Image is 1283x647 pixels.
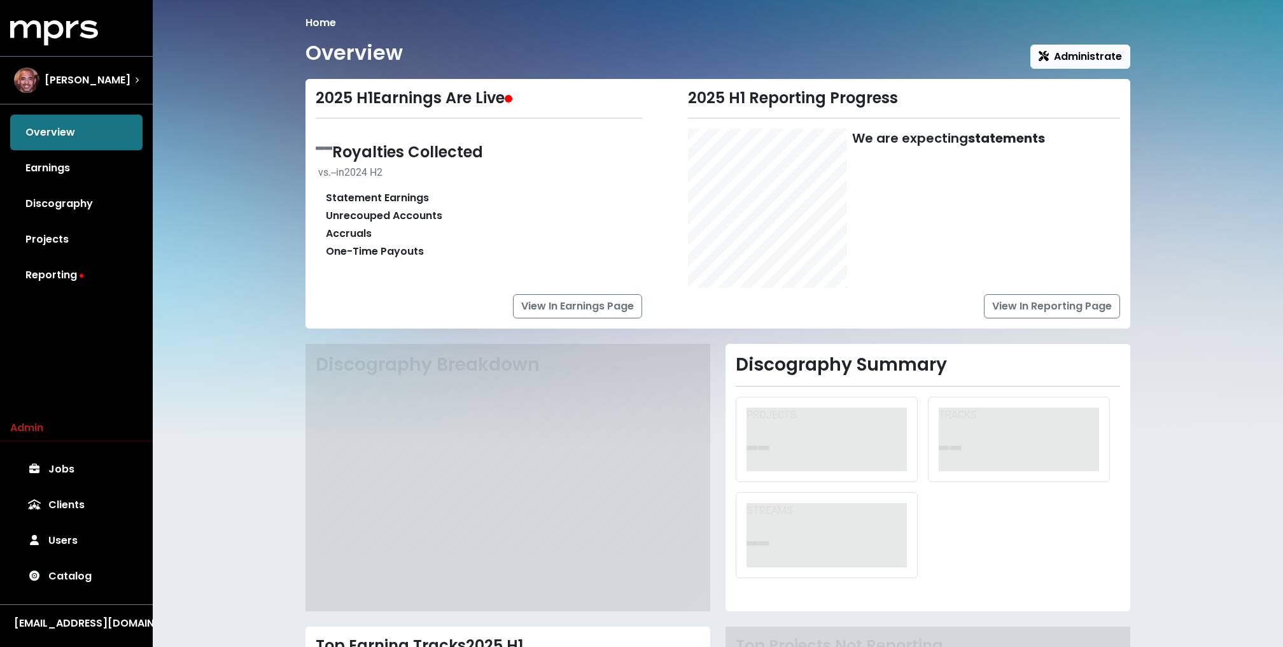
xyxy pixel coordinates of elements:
h1: Overview [305,41,403,65]
a: Projects [10,222,143,257]
a: Jobs [10,451,143,487]
b: statements [968,129,1045,147]
div: We are expecting [852,129,1045,288]
a: View In Reporting Page [984,294,1120,318]
a: Earnings [10,150,143,186]
a: View In Earnings Page [513,294,642,318]
button: Administrate [1030,45,1130,69]
div: vs. -- in 2024 H2 [318,165,642,180]
div: One-Time Payouts [326,244,424,259]
button: [EMAIL_ADDRESS][DOMAIN_NAME] [10,615,143,632]
img: The selected account / producer [14,68,39,93]
a: Clients [10,487,143,523]
a: Discography [10,186,143,222]
span: -- [316,129,332,165]
nav: breadcrumb [305,15,1130,31]
a: Catalog [10,558,143,594]
div: Statement Earnings [326,190,429,206]
div: 2025 H1 Earnings Are Live [316,89,642,108]
span: [PERSON_NAME] [45,73,130,88]
div: Unrecouped Accounts [326,208,442,224]
a: Reporting [10,257,143,293]
div: [EMAIL_ADDRESS][DOMAIN_NAME] [14,616,139,631]
h2: Discography Summary [736,354,1120,376]
div: Accruals [326,226,372,241]
span: Royalties Collected [332,141,483,162]
a: mprs logo [10,25,98,39]
span: Administrate [1039,49,1122,64]
div: 2025 H1 Reporting Progress [688,89,1120,108]
a: Users [10,523,143,558]
li: Home [305,15,336,31]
